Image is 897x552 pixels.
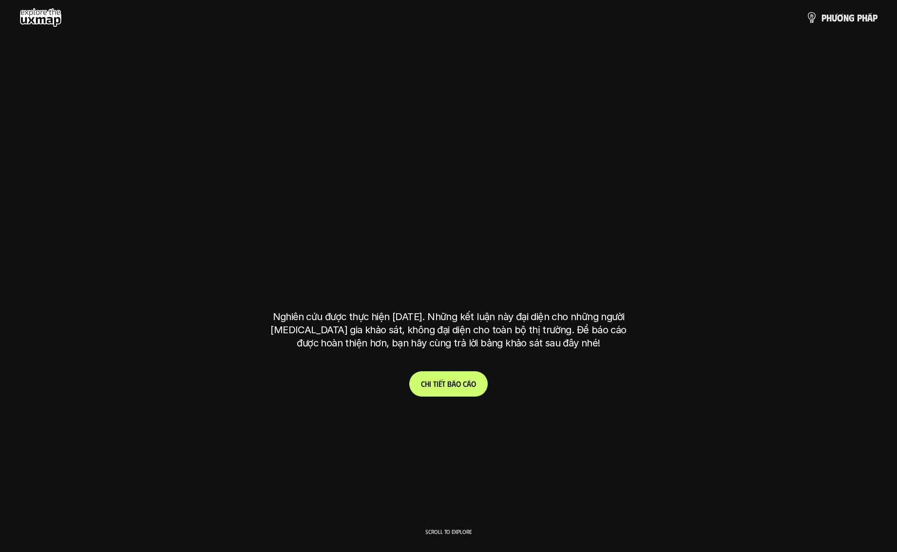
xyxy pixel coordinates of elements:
span: n [843,12,849,23]
span: á [867,12,873,23]
span: p [821,12,826,23]
p: Nghiên cứu được thực hiện [DATE]. Những kết luận này đại diện cho những người [MEDICAL_DATA] gia ... [266,310,631,350]
span: o [456,379,461,388]
span: ơ [837,12,843,23]
span: ư [832,12,837,23]
span: t [442,379,445,388]
span: i [437,379,439,388]
span: ế [439,379,442,388]
span: h [425,379,429,388]
p: Scroll to explore [425,528,472,535]
span: á [467,379,471,388]
span: o [471,379,476,388]
span: C [421,379,425,388]
a: Chitiếtbáocáo [409,371,488,397]
span: h [862,12,867,23]
span: p [873,12,878,23]
h6: Kết quả nghiên cứu [415,157,489,168]
span: p [857,12,862,23]
span: i [429,379,431,388]
span: á [452,379,456,388]
span: b [447,379,452,388]
h1: phạm vi công việc của [271,179,627,220]
span: c [463,379,467,388]
span: g [849,12,855,23]
span: t [433,379,437,388]
h1: tại [GEOGRAPHIC_DATA] [275,256,622,297]
span: h [826,12,832,23]
a: phươngpháp [806,8,878,27]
